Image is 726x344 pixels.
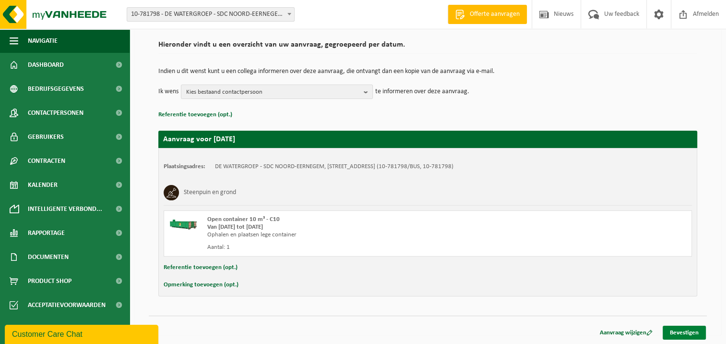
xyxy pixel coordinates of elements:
span: 10-781798 - DE WATERGROEP - SDC NOORD-EERNEGEM - EERNEGEM [127,8,294,21]
span: Bedrijfsgegevens [28,77,84,101]
div: Aantal: 1 [207,244,466,251]
span: Documenten [28,245,69,269]
h3: Steenpuin en grond [184,185,236,200]
span: Intelligente verbond... [28,197,102,221]
button: Kies bestaand contactpersoon [181,85,373,99]
p: Indien u dit wenst kunt u een collega informeren over deze aanvraag, die ontvangt dan een kopie v... [158,68,697,75]
span: Navigatie [28,29,58,53]
button: Referentie toevoegen (opt.) [158,109,232,121]
p: te informeren over deze aanvraag. [375,85,469,99]
span: Kies bestaand contactpersoon [186,85,360,99]
span: Product Shop [28,269,71,293]
span: Dashboard [28,53,64,77]
span: Kalender [28,173,58,197]
span: Rapportage [28,221,65,245]
button: Referentie toevoegen (opt.) [164,261,238,274]
span: 10-781798 - DE WATERGROEP - SDC NOORD-EERNEGEM - EERNEGEM [127,7,295,22]
img: HK-XC-10-GN-00.png [169,216,198,230]
a: Aanvraag wijzigen [593,326,660,340]
span: Contracten [28,149,65,173]
td: DE WATERGROEP - SDC NOORD-EERNEGEM, [STREET_ADDRESS] (10-781798/BUS, 10-781798) [215,163,453,171]
p: Ik wens [158,85,179,99]
div: Ophalen en plaatsen lege container [207,231,466,239]
span: Gebruikers [28,125,64,149]
iframe: chat widget [5,323,160,344]
span: Acceptatievoorwaarden [28,293,106,317]
span: Open container 10 m³ - C10 [207,216,280,222]
h2: Hieronder vindt u een overzicht van uw aanvraag, gegroepeerd per datum. [158,41,697,54]
a: Bevestigen [663,326,706,340]
strong: Van [DATE] tot [DATE] [207,224,263,230]
strong: Aanvraag voor [DATE] [163,135,235,143]
span: Contactpersonen [28,101,83,125]
strong: Plaatsingsadres: [164,163,205,170]
button: Opmerking toevoegen (opt.) [164,279,238,291]
span: Offerte aanvragen [467,10,522,19]
a: Offerte aanvragen [448,5,527,24]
